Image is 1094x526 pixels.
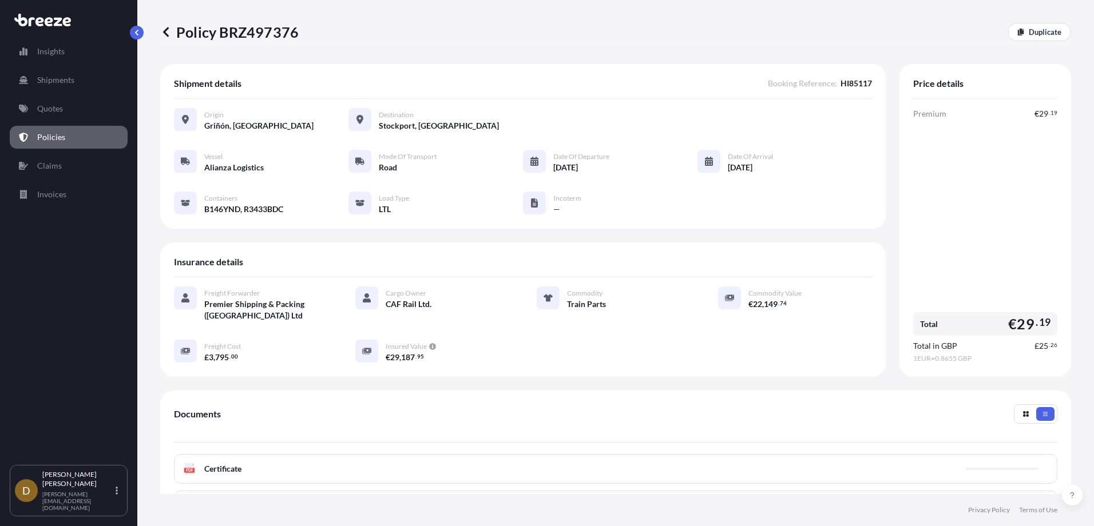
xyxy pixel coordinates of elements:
[1029,26,1061,38] p: Duplicate
[204,463,241,475] span: Certificate
[379,194,409,203] span: Load Type
[37,103,63,114] p: Quotes
[10,126,128,149] a: Policies
[1049,343,1050,347] span: .
[1039,342,1048,350] span: 25
[762,300,764,308] span: ,
[1008,317,1017,331] span: €
[748,289,802,298] span: Commodity Value
[1034,342,1039,350] span: £
[10,154,128,177] a: Claims
[204,162,264,173] span: Alianza Logistics
[204,289,260,298] span: Freight Forwarder
[379,162,397,173] span: Road
[1049,111,1050,115] span: .
[42,491,113,511] p: [PERSON_NAME][EMAIL_ADDRESS][DOMAIN_NAME]
[417,354,424,358] span: 95
[37,74,74,86] p: Shipments
[174,256,243,268] span: Insurance details
[379,120,499,131] span: Stockport, [GEOGRAPHIC_DATA]
[913,78,964,89] span: Price details
[204,194,237,203] span: Containers
[209,353,213,361] span: 3
[386,353,390,361] span: €
[204,152,223,161] span: Vessel
[229,354,231,358] span: .
[748,300,753,308] span: €
[37,131,65,143] p: Policies
[728,152,773,161] span: Date of Arrival
[768,78,837,89] span: Booking Reference :
[913,340,957,352] span: Total in GBP
[1017,317,1034,331] span: 29
[553,162,578,173] span: [DATE]
[10,69,128,91] a: Shipments
[1051,343,1057,347] span: 26
[204,342,241,351] span: Freight Cost
[1019,505,1057,515] a: Terms of Use
[386,298,431,310] span: CAF Rail Ltd.
[553,152,609,161] span: Date of Departure
[567,298,606,310] span: Train Parts
[379,152,437,161] span: Mode of Transport
[780,301,787,305] span: 74
[37,46,65,57] p: Insights
[42,470,113,488] p: [PERSON_NAME] [PERSON_NAME]
[22,485,30,496] span: D
[204,120,314,131] span: Griñón, [GEOGRAPHIC_DATA]
[1039,319,1051,326] span: 19
[37,189,66,200] p: Invoices
[764,300,778,308] span: 149
[399,353,401,361] span: ,
[174,408,221,420] span: Documents
[968,505,1010,515] a: Privacy Policy
[1034,110,1039,118] span: €
[174,78,241,89] span: Shipment details
[920,318,938,330] span: Total
[37,160,62,172] p: Claims
[379,204,391,215] span: LTL
[1036,319,1038,326] span: .
[379,110,414,119] span: Destination
[160,23,299,41] p: Policy BRZ497376
[778,301,779,305] span: .
[841,78,872,89] span: HI85117
[10,40,128,63] a: Insights
[213,353,215,361] span: ,
[1039,110,1048,118] span: 29
[728,162,752,173] span: [DATE]
[753,300,762,308] span: 22
[913,108,946,119] span: Premium
[204,204,283,215] span: B146YND, R3433BDC
[913,354,1057,363] span: 1 EUR = 0.8655 GBP
[204,110,224,119] span: Origin
[415,354,417,358] span: .
[10,183,128,206] a: Invoices
[386,289,426,298] span: Cargo Owner
[1051,111,1057,115] span: 19
[386,342,427,351] span: Insured Value
[10,97,128,120] a: Quotes
[401,353,415,361] span: 187
[215,353,229,361] span: 795
[174,491,1057,520] a: PDFPolicy Full Terms and Conditions
[553,194,581,203] span: Incoterm
[390,353,399,361] span: 29
[186,468,193,472] text: PDF
[553,204,560,215] span: —
[231,354,238,358] span: 00
[204,353,209,361] span: £
[204,298,328,321] span: Premier Shipping & Packing ([GEOGRAPHIC_DATA]) Ltd
[567,289,603,298] span: Commodity
[1008,23,1071,41] a: Duplicate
